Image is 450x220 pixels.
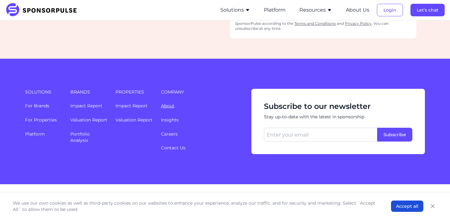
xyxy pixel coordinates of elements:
a: Contact Us [161,145,185,151]
button: Subscribe [377,128,412,142]
a: Impact Report [115,103,147,109]
a: For Properties [25,117,57,123]
a: Privacy Policy [345,21,372,26]
button: About Us [346,6,369,14]
span: Properties [115,89,153,95]
a: Platform [264,7,286,13]
a: Terms and Conditions [294,21,336,26]
a: Login [377,7,403,13]
button: Resources [299,6,332,14]
button: Solutions [220,6,250,14]
div: By submitting this form, you agree to receive marketing communications from SponsorPulse accordin... [235,13,411,34]
iframe: Chat Widget [419,190,450,220]
a: Careers [161,131,178,137]
a: Valuation Report [115,117,153,123]
button: Accept all [391,201,423,212]
button: Platform [264,6,286,14]
a: Let's chat [410,7,445,13]
a: Impact Report [70,103,102,109]
a: About Us [346,7,369,13]
span: Subscribe to our newsletter [264,101,412,111]
button: Let's chat [410,4,445,16]
a: About [161,103,174,109]
span: Company [161,89,244,95]
a: Valuation Report [70,117,107,123]
a: Insights [161,117,179,123]
a: Platform [25,131,45,137]
span: Brands [70,89,108,95]
input: Enter your email [264,128,377,142]
a: Portfolio Analysis [70,131,90,143]
p: We use our own cookies as well as third-party cookies on our websites to enhance your experience,... [13,200,378,212]
span: Solutions [25,89,63,95]
span: Stay up-to-date with the latest in sponsorship [264,114,412,120]
a: For Brands [25,103,49,109]
img: SponsorPulse [5,3,82,17]
button: Login [377,4,403,16]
